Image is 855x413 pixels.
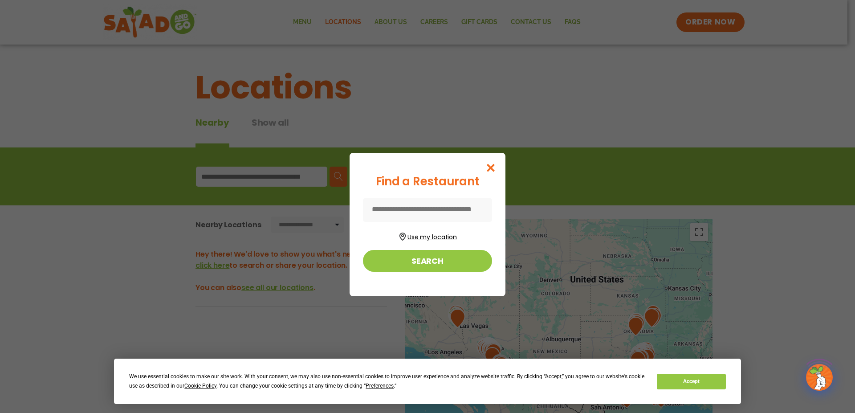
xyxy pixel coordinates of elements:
div: Cookie Consent Prompt [114,359,741,404]
button: Use my location [363,230,492,242]
button: Accept [657,374,725,389]
span: Preferences [366,383,394,389]
span: Cookie Policy [184,383,216,389]
div: We use essential cookies to make our site work. With your consent, we may also use non-essential ... [129,372,646,391]
button: Close modal [476,153,505,183]
div: Find a Restaurant [363,173,492,190]
button: Search [363,250,492,272]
